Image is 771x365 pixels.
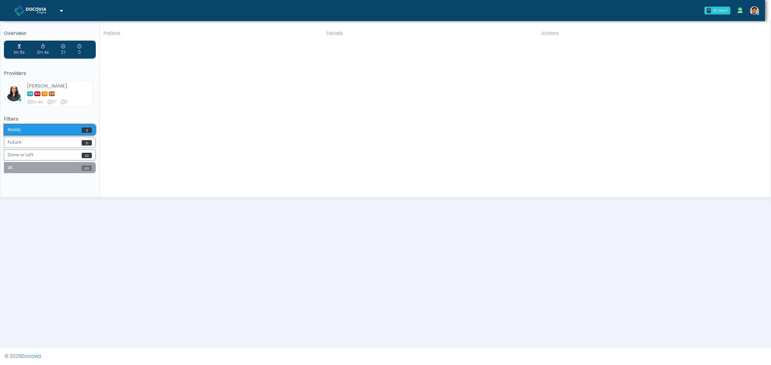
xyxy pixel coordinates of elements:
[82,165,92,171] span: 63
[34,91,40,96] span: GA
[27,99,43,105] div: Average Review Time
[538,26,766,41] th: Actions
[27,91,33,96] span: CA
[4,124,96,175] div: Basic example
[750,6,759,15] img: Kenner Medina
[701,4,734,17] a: 0 All clear!
[4,137,96,148] button: Future21
[77,44,81,56] div: Extended Exams
[82,153,92,158] span: 30
[26,8,56,14] img: Docovia
[4,116,96,122] h5: Filters
[4,124,96,135] button: Ready0
[48,99,56,105] div: Exams Completed
[323,26,538,41] th: Details
[27,82,67,89] strong: [PERSON_NAME]
[713,8,728,13] div: All clear!
[42,91,48,96] span: TN
[4,31,96,36] h5: Overview
[5,2,23,20] button: Open LiveChat chat widget
[49,91,55,96] span: [GEOGRAPHIC_DATA]
[100,26,323,41] th: Patient
[37,44,49,56] div: Average Review Time
[21,353,41,360] a: Docovia
[82,140,92,146] span: 21
[82,127,92,133] span: 0
[707,8,711,13] div: 0
[14,44,25,56] div: Average Wait Time
[61,44,65,56] div: Exams Completed
[4,149,96,161] button: Done or Left30
[61,99,67,105] div: Extended Exams
[4,71,96,76] h5: Providers
[14,6,24,16] img: Docovia
[6,86,21,101] img: Viral Patel
[4,162,96,173] button: All63
[14,1,63,20] a: Docovia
